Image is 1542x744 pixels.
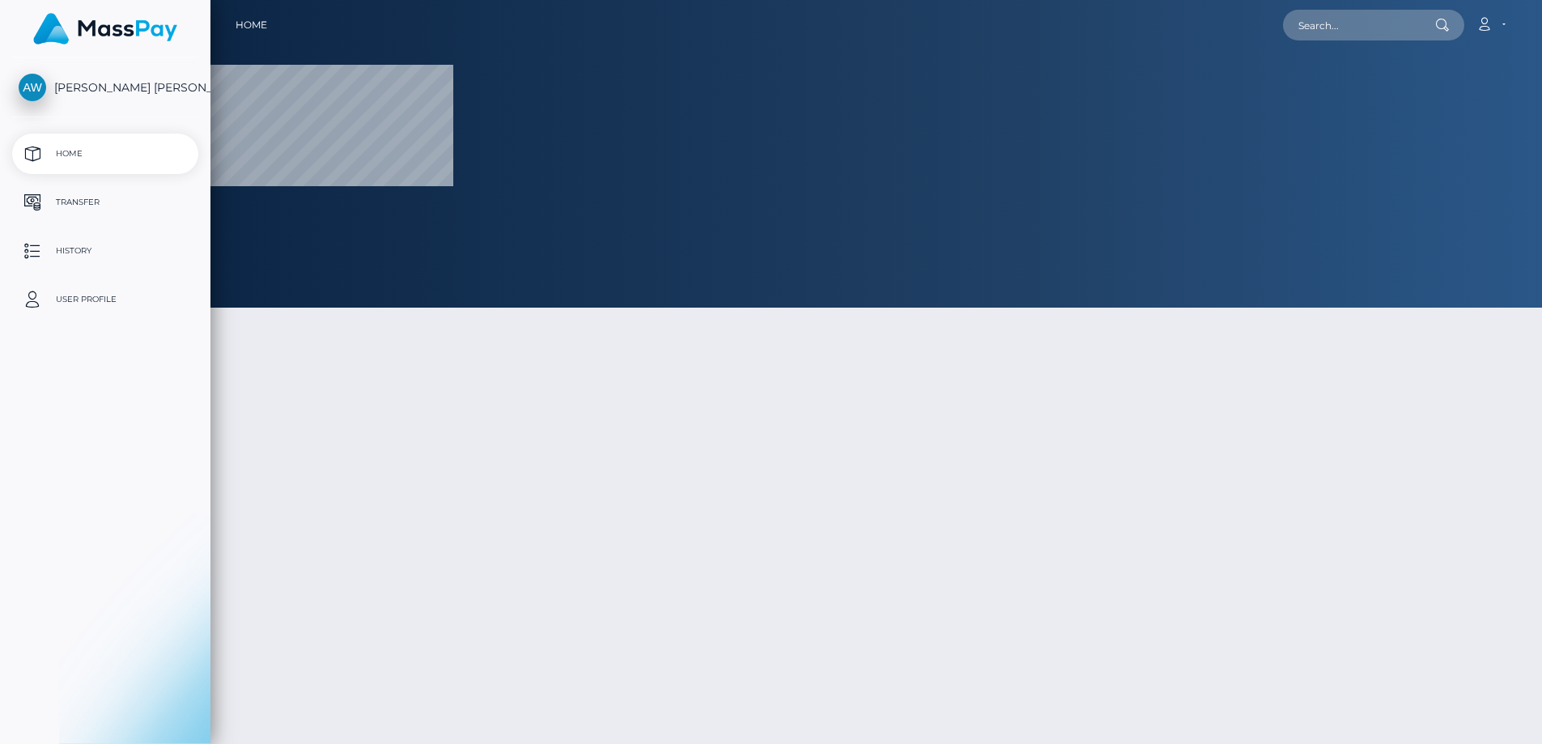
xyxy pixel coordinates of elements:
p: User Profile [19,287,192,312]
a: Home [236,8,267,42]
span: [PERSON_NAME] [PERSON_NAME] [12,80,198,95]
a: User Profile [12,279,198,320]
a: Transfer [12,182,198,223]
a: Home [12,134,198,174]
p: Transfer [19,190,192,215]
p: History [19,239,192,263]
p: Home [19,142,192,166]
input: Search... [1283,10,1435,40]
a: History [12,231,198,271]
img: MassPay [33,13,177,45]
